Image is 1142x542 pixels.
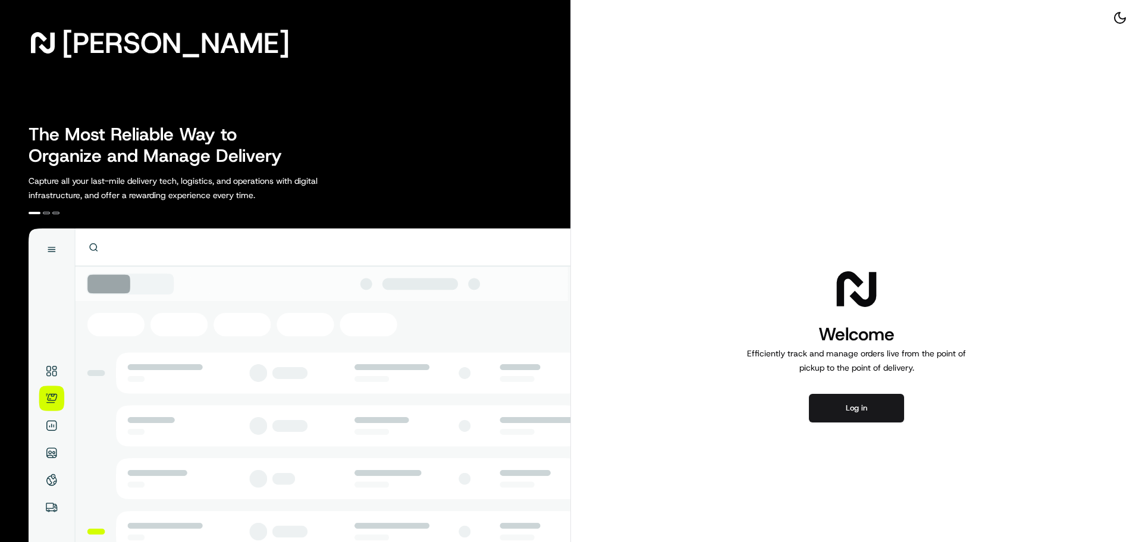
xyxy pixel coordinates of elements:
[29,174,371,202] p: Capture all your last-mile delivery tech, logistics, and operations with digital infrastructure, ...
[742,346,971,375] p: Efficiently track and manage orders live from the point of pickup to the point of delivery.
[742,322,971,346] h1: Welcome
[809,394,904,422] button: Log in
[62,31,290,55] span: [PERSON_NAME]
[29,124,295,167] h2: The Most Reliable Way to Organize and Manage Delivery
